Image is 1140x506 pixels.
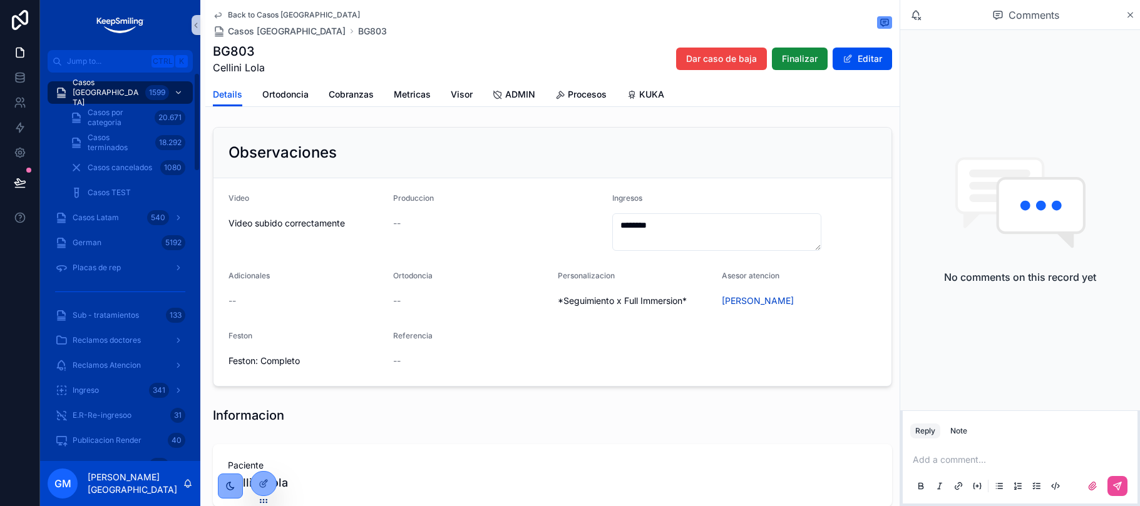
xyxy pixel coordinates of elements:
button: Reply [910,423,940,438]
a: [PERSON_NAME] [722,295,794,307]
div: 40 [168,433,185,448]
div: 540 [147,210,169,225]
span: Procesos [568,88,607,101]
a: Visor [451,83,473,108]
a: BG803 [358,25,387,38]
div: scrollable content [40,73,200,461]
div: 18.292 [155,135,185,150]
a: Casos Latam540 [48,206,193,229]
span: ADMIN [505,88,535,101]
span: Publicacion Render [73,435,141,445]
span: Video subido correctamente [229,217,383,230]
a: Ortodoncia [262,83,309,108]
span: Reclamos Atencion [73,360,141,370]
button: Jump to...CtrlK [48,50,193,73]
span: Finalizar [782,53,818,65]
p: [PERSON_NAME][GEOGRAPHIC_DATA] [88,471,183,496]
span: Casos terminados [88,133,150,153]
span: Casos [GEOGRAPHIC_DATA] [228,25,346,38]
a: Back to Casos [GEOGRAPHIC_DATA] [213,10,360,20]
span: Visor [451,88,473,101]
span: Feston: Completo [229,355,383,367]
a: Details [213,83,242,107]
button: Dar caso de baja [676,48,767,70]
a: Reclamos Atencion [48,354,193,377]
span: Sub - tratamientos [73,310,139,320]
div: 1080 [160,160,185,175]
span: Personalizacion [558,271,615,280]
span: Ingreso [73,385,99,395]
h1: BG803 [213,43,265,60]
a: German5192 [48,231,193,254]
span: Reclamos doctores [73,335,141,345]
span: Placas de rep [73,263,121,273]
a: Casos TEST [63,181,193,204]
span: Cellini Lola [228,474,877,492]
a: Placas de rep [48,256,193,279]
span: GM [54,476,71,491]
span: Jump to... [67,56,146,66]
div: 31 [170,408,185,423]
span: Comments [1009,8,1059,23]
span: Casos cancelados [88,163,152,173]
span: Metricas [394,88,431,101]
a: KUKA [627,83,664,108]
div: 5192 [162,235,185,250]
span: Ortodoncia [393,271,433,280]
span: E.R-Re-ingresoo [73,410,131,420]
a: Casos cancelados1080 [63,156,193,179]
span: -- [229,295,236,307]
div: 1599 [145,85,169,100]
span: Aprobacion Render [73,460,141,470]
span: Referencia [393,331,433,340]
span: Ingresos [612,193,642,203]
span: K [177,56,187,66]
div: Note [950,426,967,436]
a: Reclamos doctores [48,329,193,352]
a: Metricas [394,83,431,108]
button: Note [945,423,972,438]
span: Casos por categoria [88,108,150,128]
span: Video [229,193,249,203]
span: -- [393,217,401,230]
img: App logo [95,15,145,35]
span: Feston [229,331,252,340]
div: 20.671 [155,110,185,125]
h1: Informacion [213,407,284,424]
span: Back to Casos [GEOGRAPHIC_DATA] [228,10,360,20]
a: Casos terminados18.292 [63,131,193,154]
span: Produccion [393,193,434,203]
span: Asesor atencion [722,271,779,280]
span: Cobranzas [329,88,374,101]
a: Cobranzas [329,83,374,108]
a: Sub - tratamientos133 [48,304,193,326]
span: Casos [GEOGRAPHIC_DATA] [73,78,140,108]
a: Ingreso341 [48,379,193,402]
span: Casos Latam [73,213,119,223]
a: ADMIN [493,83,535,108]
button: Finalizar [772,48,828,70]
a: Aprobacion Render145 [48,454,193,477]
span: German [73,238,101,248]
span: -- [393,295,401,307]
span: Casos TEST [88,188,131,198]
span: *Seguimiento x Full Immersion* [558,295,712,307]
span: Ctrl [151,55,174,68]
span: KUKA [639,88,664,101]
span: Details [213,88,242,101]
span: Adicionales [229,271,270,280]
h2: Observaciones [229,143,337,163]
span: Cellini Lola [213,60,265,75]
a: Publicacion Render40 [48,429,193,452]
a: Casos [GEOGRAPHIC_DATA]1599 [48,81,193,104]
span: Ortodoncia [262,88,309,101]
div: 133 [166,308,185,323]
a: E.R-Re-ingresoo31 [48,404,193,427]
div: 341 [149,383,169,398]
button: Editar [833,48,892,70]
a: Procesos [555,83,607,108]
a: Casos [GEOGRAPHIC_DATA] [213,25,346,38]
span: Paciente [228,459,877,472]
